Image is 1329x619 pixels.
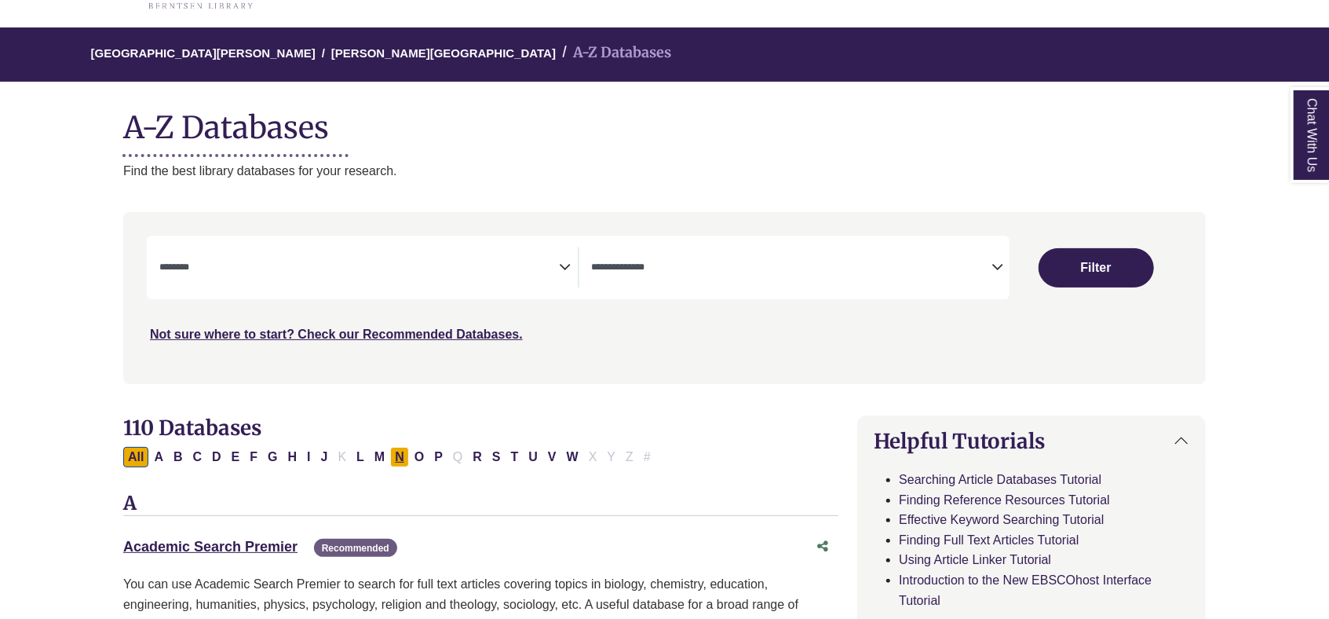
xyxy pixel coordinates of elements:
nav: Search filters [123,212,1206,383]
textarea: Search [592,262,992,275]
a: Finding Full Text Articles Tutorial [899,533,1079,547]
span: Recommended [314,539,397,557]
a: [PERSON_NAME][GEOGRAPHIC_DATA] [331,44,556,60]
div: Alpha-list to filter by first letter of database name [123,449,657,463]
button: Filter Results R [468,447,487,467]
a: Searching Article Databases Tutorial [899,473,1101,486]
button: Helpful Tutorials [858,416,1205,466]
button: Filter Results I [302,447,315,467]
textarea: Search [159,262,560,275]
button: Filter Results E [227,447,245,467]
button: Filter Results P [429,447,447,467]
a: Academic Search Premier [123,539,298,555]
button: Share this database [807,532,838,562]
nav: breadcrumb [123,27,1206,82]
button: Filter Results B [169,447,188,467]
a: [GEOGRAPHIC_DATA][PERSON_NAME] [91,44,316,60]
a: Introduction to the New EBSCOhost Interface Tutorial [899,573,1152,607]
button: Filter Results J [316,447,333,467]
button: Filter Results W [562,447,583,467]
button: Filter Results V [543,447,561,467]
button: Filter Results L [352,447,369,467]
button: Filter Results C [188,447,207,467]
button: Filter Results F [245,447,262,467]
p: Find the best library databases for your research. [123,161,1206,181]
a: Using Article Linker Tutorial [899,553,1051,566]
a: Finding Reference Resources Tutorial [899,493,1110,507]
button: All [123,447,148,467]
span: 110 Databases [123,415,261,441]
button: Filter Results T [506,447,524,467]
button: Filter Results S [487,447,506,467]
button: Filter Results G [263,447,282,467]
button: Submit for Search Results [1039,248,1154,288]
button: Filter Results A [149,447,168,467]
button: Filter Results U [524,447,542,467]
li: A-Z Databases [556,42,671,64]
button: Filter Results N [390,447,409,467]
a: Not sure where to start? Check our Recommended Databases. [150,328,523,341]
a: Effective Keyword Searching Tutorial [899,513,1104,526]
button: Filter Results M [370,447,389,467]
button: Filter Results D [207,447,226,467]
button: Filter Results O [410,447,429,467]
h1: A-Z Databases [123,97,1206,145]
button: Filter Results H [283,447,302,467]
h3: A [123,493,838,516]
